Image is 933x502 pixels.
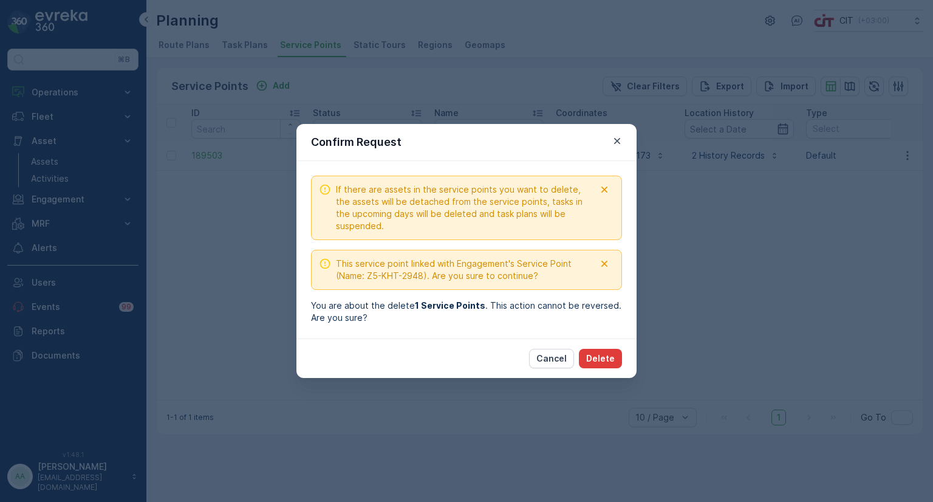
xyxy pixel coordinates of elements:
[336,184,595,232] span: If there are assets in the service points you want to delete, the assets will be detached from th...
[336,258,595,282] span: This service point linked with Engagement's Service Point (Name: Z5-KHT-2948). Are you sure to co...
[536,352,567,365] p: Cancel
[529,349,574,368] button: Cancel
[311,300,622,324] div: You are about the delete . This action cannot be reversed. Are you sure?
[415,300,485,311] b: 1 Service Points
[586,352,615,365] p: Delete
[579,349,622,368] button: Delete
[311,134,402,151] p: Confirm Request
